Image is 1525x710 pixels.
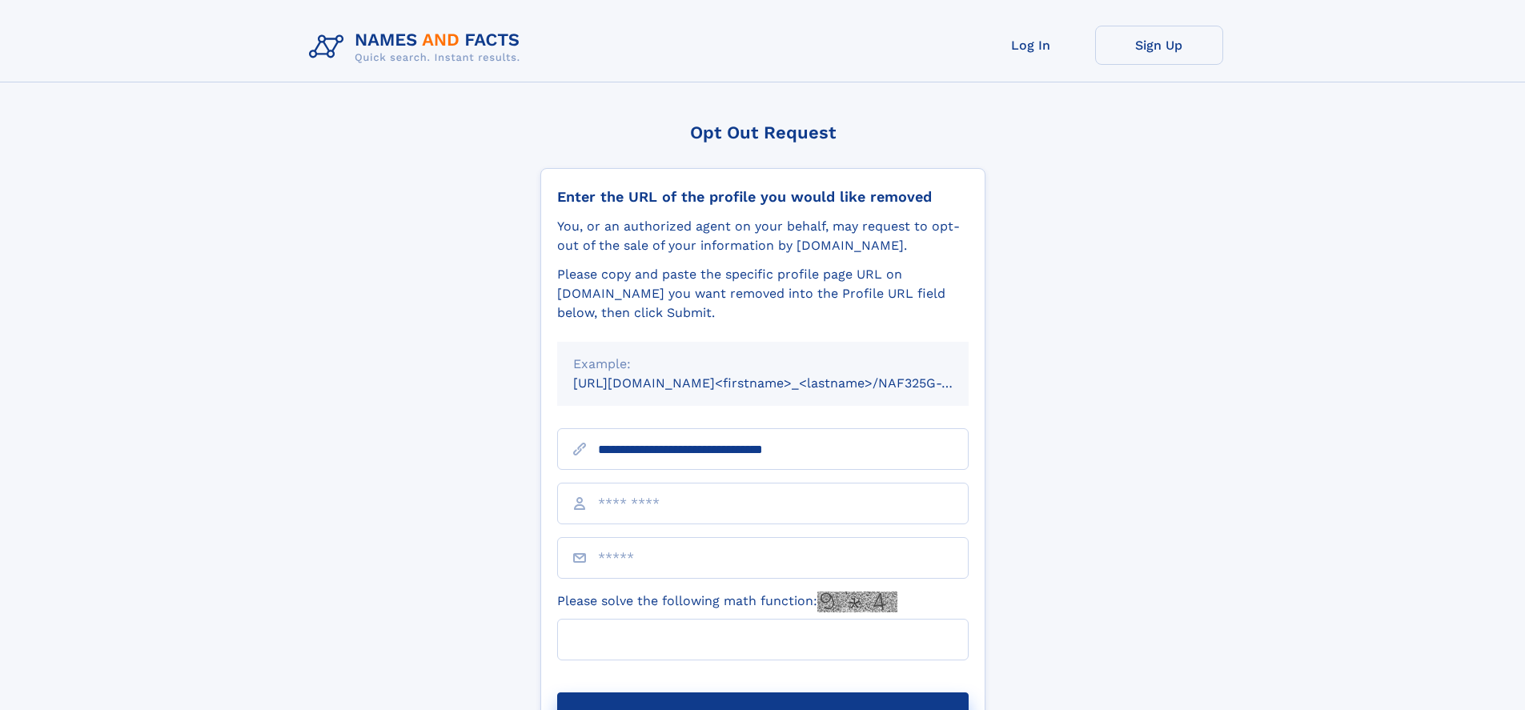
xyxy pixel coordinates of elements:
div: You, or an authorized agent on your behalf, may request to opt-out of the sale of your informatio... [557,217,969,255]
a: Log In [967,26,1095,65]
small: [URL][DOMAIN_NAME]<firstname>_<lastname>/NAF325G-xxxxxxxx [573,375,999,391]
img: Logo Names and Facts [303,26,533,69]
div: Opt Out Request [540,122,985,142]
div: Please copy and paste the specific profile page URL on [DOMAIN_NAME] you want removed into the Pr... [557,265,969,323]
a: Sign Up [1095,26,1223,65]
div: Enter the URL of the profile you would like removed [557,188,969,206]
label: Please solve the following math function: [557,592,897,612]
div: Example: [573,355,953,374]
